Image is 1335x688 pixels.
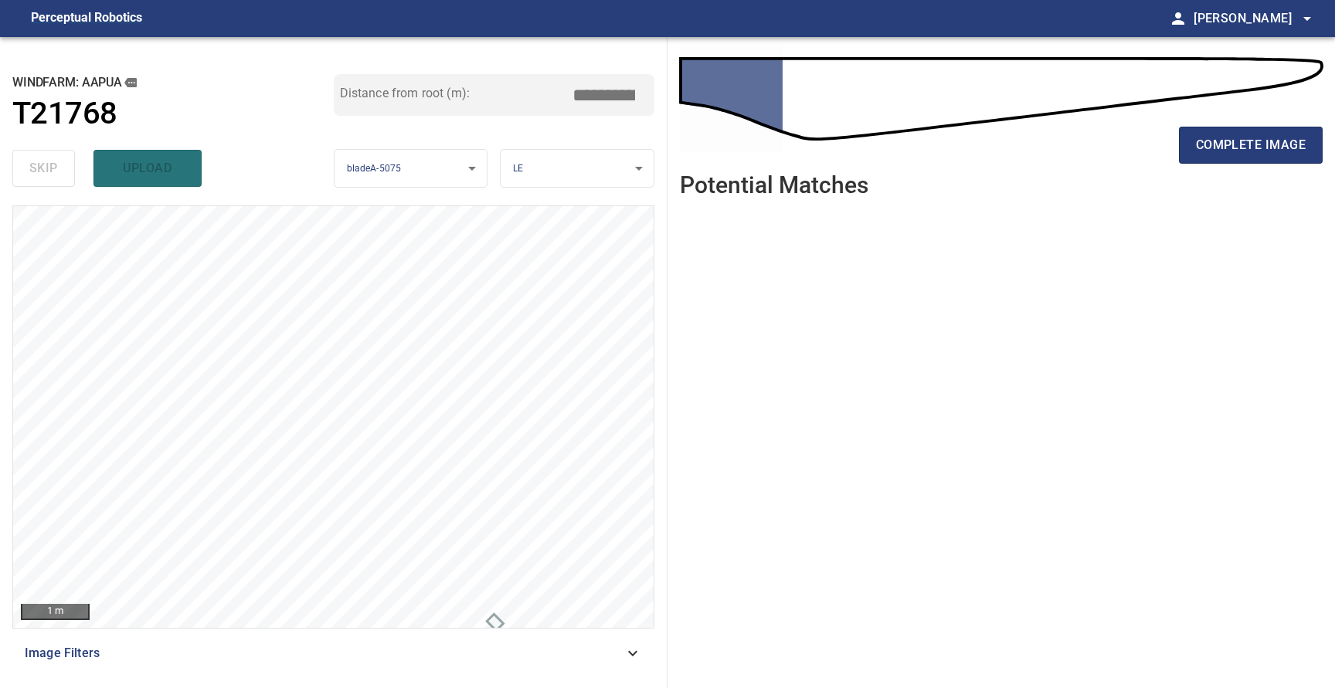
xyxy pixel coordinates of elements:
h1: T21768 [12,96,117,132]
button: copy message details [122,74,139,91]
button: [PERSON_NAME] [1187,3,1316,34]
span: bladeA-5075 [347,163,402,174]
h2: Potential Matches [680,172,868,198]
div: bladeA-5075 [335,149,487,188]
figcaption: Perceptual Robotics [31,6,142,31]
a: T21768 [12,96,334,132]
span: complete image [1196,134,1306,156]
div: Image Filters [12,635,654,672]
span: Image Filters [25,644,623,663]
div: LE [501,149,654,188]
h2: windfarm: Aapua [12,74,334,91]
span: [PERSON_NAME] [1194,8,1316,29]
span: LE [513,163,523,174]
span: person [1169,9,1187,28]
button: complete image [1179,127,1323,164]
span: arrow_drop_down [1298,9,1316,28]
label: Distance from root (m): [340,87,470,100]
